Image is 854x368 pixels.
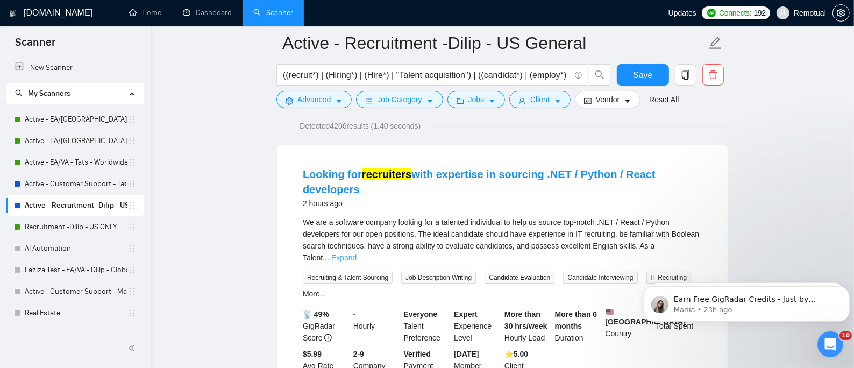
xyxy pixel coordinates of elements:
[702,64,724,86] button: delete
[127,158,136,167] span: holder
[404,350,431,358] b: Verified
[401,272,476,284] span: Job Description Writing
[377,94,422,105] span: Job Category
[9,5,17,22] img: logo
[617,64,669,86] button: Save
[303,168,656,195] a: Looking forrecruiterswith expertise in sourcing .NET / Python / React developers
[128,343,139,353] span: double-left
[504,310,547,330] b: More than 30 hrs/week
[323,253,329,262] span: ...
[25,109,127,130] a: Active - EA/[GEOGRAPHIC_DATA] - Dilip - U.S
[675,70,696,80] span: copy
[303,350,322,358] b: $5.99
[28,89,70,98] span: My Scanners
[649,94,679,105] a: Reset All
[6,302,144,324] li: Real Estate
[25,152,127,173] a: Active - EA/VA - Tats - Worldwide
[127,137,136,145] span: holder
[6,34,64,57] span: Scanner
[276,91,352,108] button: settingAdvancedcaret-down
[719,7,751,19] span: Connects:
[606,308,614,316] img: 🇺🇸
[303,216,702,264] div: We are a software company looking for a talented individual to help us source top-notch .NET / Re...
[530,94,550,105] span: Client
[15,89,23,97] span: search
[779,9,787,17] span: user
[509,91,571,108] button: userClientcaret-down
[25,130,127,152] a: Active - EA/[GEOGRAPHIC_DATA] - Dilip - Global
[127,309,136,317] span: holder
[606,308,686,326] b: [GEOGRAPHIC_DATA]
[25,216,127,238] a: Recruitment -Dilip - US ONLY
[6,57,144,79] li: New Scanner
[832,4,850,22] button: setting
[839,331,852,340] span: 10
[356,91,443,108] button: barsJob Categorycaret-down
[253,8,293,17] a: searchScanner
[575,91,640,108] button: idcardVendorcaret-down
[25,238,127,259] a: AI Automation
[584,97,592,105] span: idcard
[754,7,766,19] span: 192
[25,173,127,195] a: Active - Customer Support - Tats - U.S
[6,195,144,216] li: Active - Recruitment -Dilip - US General
[404,310,438,319] b: Everyone
[6,259,144,281] li: Laziza Test - EA/VA - Dilip - Global
[362,168,411,180] mark: recruiters
[639,264,854,339] iframe: Intercom notifications message
[303,272,393,284] span: Recruiting & Talent Sourcing
[555,310,597,330] b: More than 6 months
[6,216,144,238] li: Recruitment -Dilip - US ONLY
[129,8,161,17] a: homeHome
[303,310,329,319] b: 📡 49%
[353,350,364,358] b: 2-9
[454,310,478,319] b: Expert
[303,289,326,298] a: More...
[488,97,496,105] span: caret-down
[596,94,620,105] span: Vendor
[817,331,843,357] iframe: Intercom live chat
[297,94,331,105] span: Advanced
[563,272,637,284] span: Candidate Interviewing
[303,197,702,210] div: 2 hours ago
[283,68,570,82] input: Search Freelance Jobs...
[589,70,610,80] span: search
[6,109,144,130] li: Active - EA/VA - Dilip - U.S
[127,223,136,231] span: holder
[426,97,434,105] span: caret-down
[703,70,723,80] span: delete
[15,57,135,79] a: New Scanner
[301,308,351,344] div: GigRadar Score
[518,97,526,105] span: user
[454,350,479,358] b: [DATE]
[15,89,70,98] span: My Scanners
[6,238,144,259] li: AI Automation
[6,281,144,302] li: Active - Customer Support - Mark - Global
[127,115,136,124] span: holder
[504,350,528,358] b: ⭐️ 5.00
[402,308,452,344] div: Talent Preference
[292,120,428,132] span: Detected 4206 results (1.40 seconds)
[603,308,654,344] div: Country
[553,308,603,344] div: Duration
[832,9,850,17] a: setting
[6,152,144,173] li: Active - EA/VA - Tats - Worldwide
[127,244,136,253] span: holder
[282,30,706,56] input: Scanner name...
[589,64,610,86] button: search
[447,91,506,108] button: folderJobscaret-down
[353,310,356,319] b: -
[25,195,127,216] a: Active - Recruitment -Dilip - US General
[675,64,696,86] button: copy
[468,94,485,105] span: Jobs
[554,97,561,105] span: caret-down
[331,253,357,262] a: Expand
[833,9,849,17] span: setting
[127,180,136,188] span: holder
[575,72,582,79] span: info-circle
[365,97,373,105] span: bars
